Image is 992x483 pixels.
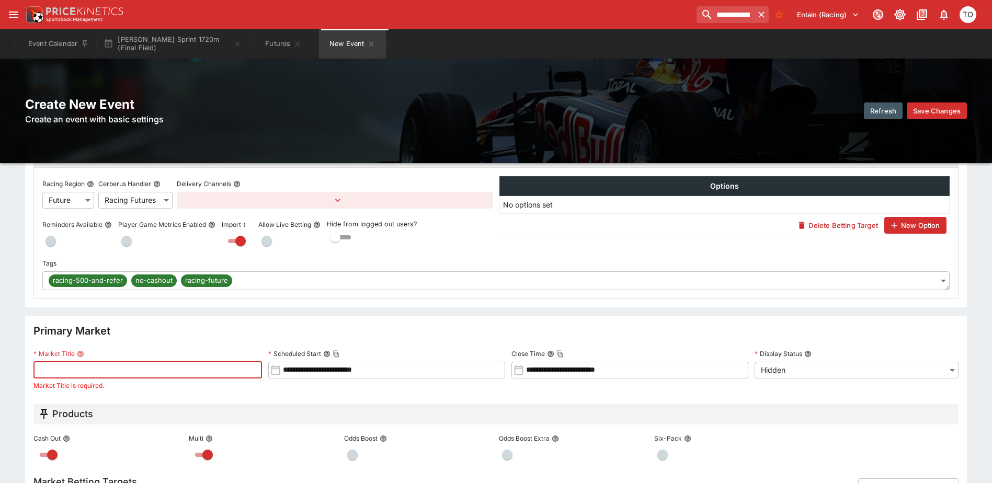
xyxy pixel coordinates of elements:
div: Hidden [755,362,959,378]
button: Select Tenant [791,6,865,23]
button: Close TimeCopy To Clipboard [547,350,554,358]
button: Market Title [77,350,84,358]
button: Save Changes [907,102,967,119]
button: Player Game Metrics Enabled [208,221,215,228]
p: Odds Boost [344,434,378,443]
button: Allow Live Betting [313,221,321,228]
span: no-cashout [131,275,177,286]
p: Market Title [33,349,75,358]
button: New Option [884,217,947,234]
button: Refresh [864,102,903,119]
button: New Event [319,29,386,59]
p: Racing Region [42,179,85,188]
button: Odds Boost [380,435,387,442]
span: racing-future [181,275,232,286]
button: Racing Region [87,180,94,188]
div: Racing Futures [98,192,173,209]
button: Copy To Clipboard [333,350,340,358]
button: Delivery Channels [233,180,241,188]
button: Odds Boost Extra [552,435,559,442]
h2: Create New Event [25,96,493,112]
button: Cash Out [63,435,70,442]
span: racing-500-and-refer [49,275,127,286]
button: Delete Betting Target [792,217,884,234]
button: Display Status [804,350,812,358]
th: Options [499,176,950,195]
img: Sportsbook Management [46,17,102,22]
p: Scheduled Start [268,349,321,358]
button: Notifications [934,5,953,24]
button: [PERSON_NAME] Sprint 1720m (Final Field) [97,29,248,59]
p: Six-Pack [654,434,682,443]
button: Multi [206,435,213,442]
button: Scheduled StartCopy To Clipboard [323,350,330,358]
button: Event Calendar [22,29,95,59]
button: Documentation [913,5,931,24]
h6: Create an event with basic settings [25,113,493,125]
p: Hide from logged out users? [327,220,493,229]
button: Import [243,221,250,228]
p: Allow Live Betting [258,220,311,229]
td: No options set [499,195,950,213]
button: Toggle light/dark mode [891,5,909,24]
button: Connected to PK [869,5,887,24]
button: Futures [250,29,317,59]
p: Close Time [511,349,545,358]
input: search [697,6,754,23]
button: Six-Pack [684,435,691,442]
button: Reminders Available [105,221,112,228]
p: Player Game Metrics Enabled [118,220,206,229]
div: Future [42,192,94,209]
button: Thomas OConnor [956,3,979,26]
button: No Bookmarks [771,6,788,23]
button: Cerberus Handler [153,180,161,188]
span: Market Title is required. [33,382,104,389]
img: PriceKinetics [46,7,123,15]
button: Copy To Clipboard [556,350,564,358]
h4: Primary Market [33,324,110,338]
div: Thomas OConnor [960,6,976,23]
p: Cash Out [33,434,61,443]
h5: Products [52,408,93,420]
p: Multi [189,434,203,443]
p: Reminders Available [42,220,102,229]
p: Display Status [755,349,802,358]
p: Cerberus Handler [98,179,151,188]
img: PriceKinetics Logo [23,4,44,25]
button: open drawer [4,5,23,24]
p: Tags [42,259,56,268]
p: Delivery Channels [177,179,231,188]
p: Import [222,220,241,229]
p: Odds Boost Extra [499,434,550,443]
